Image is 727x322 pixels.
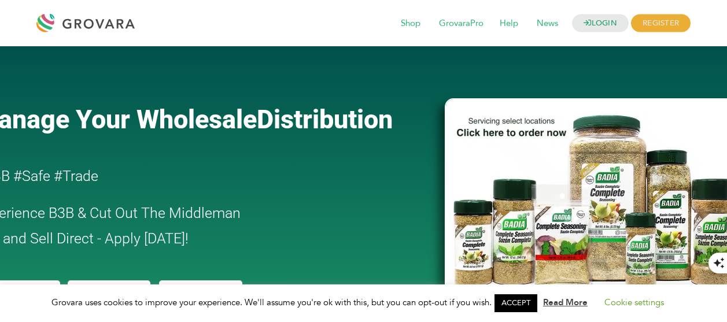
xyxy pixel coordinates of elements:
a: Shop [393,17,429,30]
a: For Buyers [159,280,242,306]
a: News [529,17,566,30]
a: Cookie settings [604,297,664,308]
span: Grovara uses cookies to improve your experience. We'll assume you're ok with this, but you can op... [51,297,676,308]
span: GrovaraPro [431,13,492,35]
span: Help [492,13,526,35]
span: REGISTER [631,14,691,32]
a: GrovaraPro [431,17,492,30]
span: News [529,13,566,35]
a: Read More [543,297,588,308]
a: Help [492,17,526,30]
span: Distribution [257,104,393,135]
span: Shop [393,13,429,35]
a: For Brands [68,280,150,306]
a: ACCEPT [494,294,537,312]
a: LOGIN [572,14,629,32]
